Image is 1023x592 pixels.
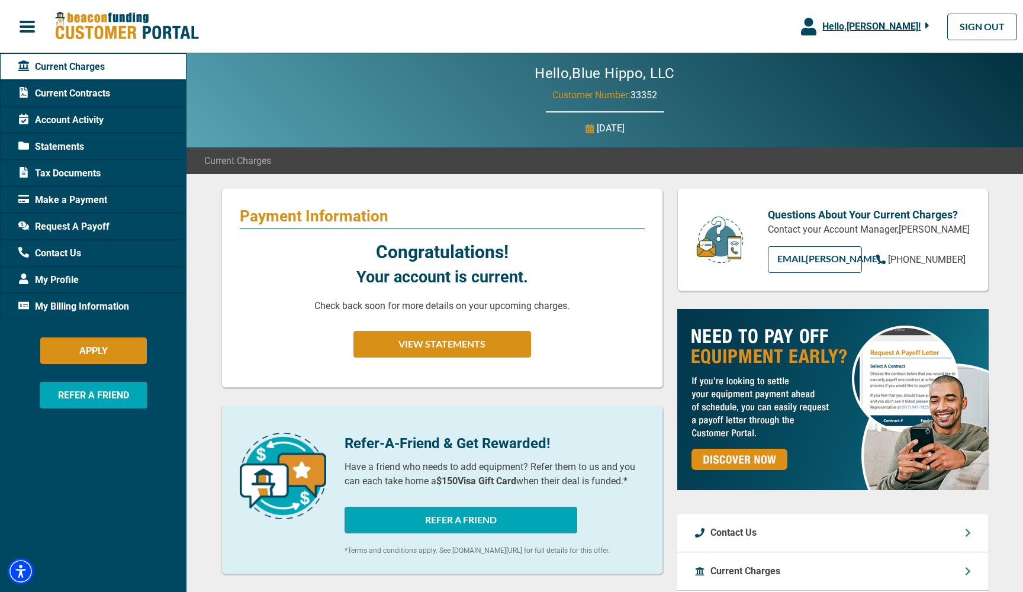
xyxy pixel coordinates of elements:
p: Questions About Your Current Charges? [768,207,970,223]
div: Accessibility Menu [8,558,34,584]
span: My Profile [18,273,79,287]
img: refer-a-friend-icon.png [240,433,326,519]
span: My Billing Information [18,300,129,314]
span: Current Charges [18,60,105,74]
span: Make a Payment [18,193,107,207]
p: Your account is current. [356,265,528,289]
span: Contact Us [18,246,81,260]
a: SIGN OUT [947,14,1017,40]
p: Have a friend who needs to add equipment? Refer them to us and you can each take home a when thei... [345,460,645,488]
button: REFER A FRIEND [345,507,577,533]
span: Customer Number: [552,89,630,101]
h2: Hello, Blue Hippo, LLC [499,65,710,82]
span: [PHONE_NUMBER] [888,254,966,265]
p: [DATE] [597,121,625,136]
b: $150 Visa Gift Card [436,475,516,487]
button: REFER A FRIEND [40,382,147,408]
span: Request A Payoff [18,220,110,234]
p: Check back soon for more details on your upcoming charges. [314,299,570,313]
p: Payment Information [240,207,645,226]
button: VIEW STATEMENTS [353,331,531,358]
span: Hello, [PERSON_NAME] ! [822,21,921,32]
img: customer-service.png [693,215,747,265]
p: Current Charges [710,564,780,578]
img: Beacon Funding Customer Portal Logo [54,11,199,41]
a: [PHONE_NUMBER] [876,253,966,267]
img: payoff-ad-px.jpg [677,309,989,490]
p: Contact your Account Manager, [PERSON_NAME] [768,223,970,237]
span: Current Charges [204,154,271,168]
p: *Terms and conditions apply. See [DOMAIN_NAME][URL] for full details for this offer. [345,545,645,556]
button: APPLY [40,337,147,364]
p: Refer-A-Friend & Get Rewarded! [345,433,645,454]
p: Contact Us [710,526,757,540]
span: Statements [18,140,84,154]
a: EMAIL[PERSON_NAME] [768,246,862,273]
span: 33352 [630,89,657,101]
span: Current Contracts [18,86,110,101]
span: Tax Documents [18,166,101,181]
p: Congratulations! [376,239,509,265]
span: Account Activity [18,113,104,127]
